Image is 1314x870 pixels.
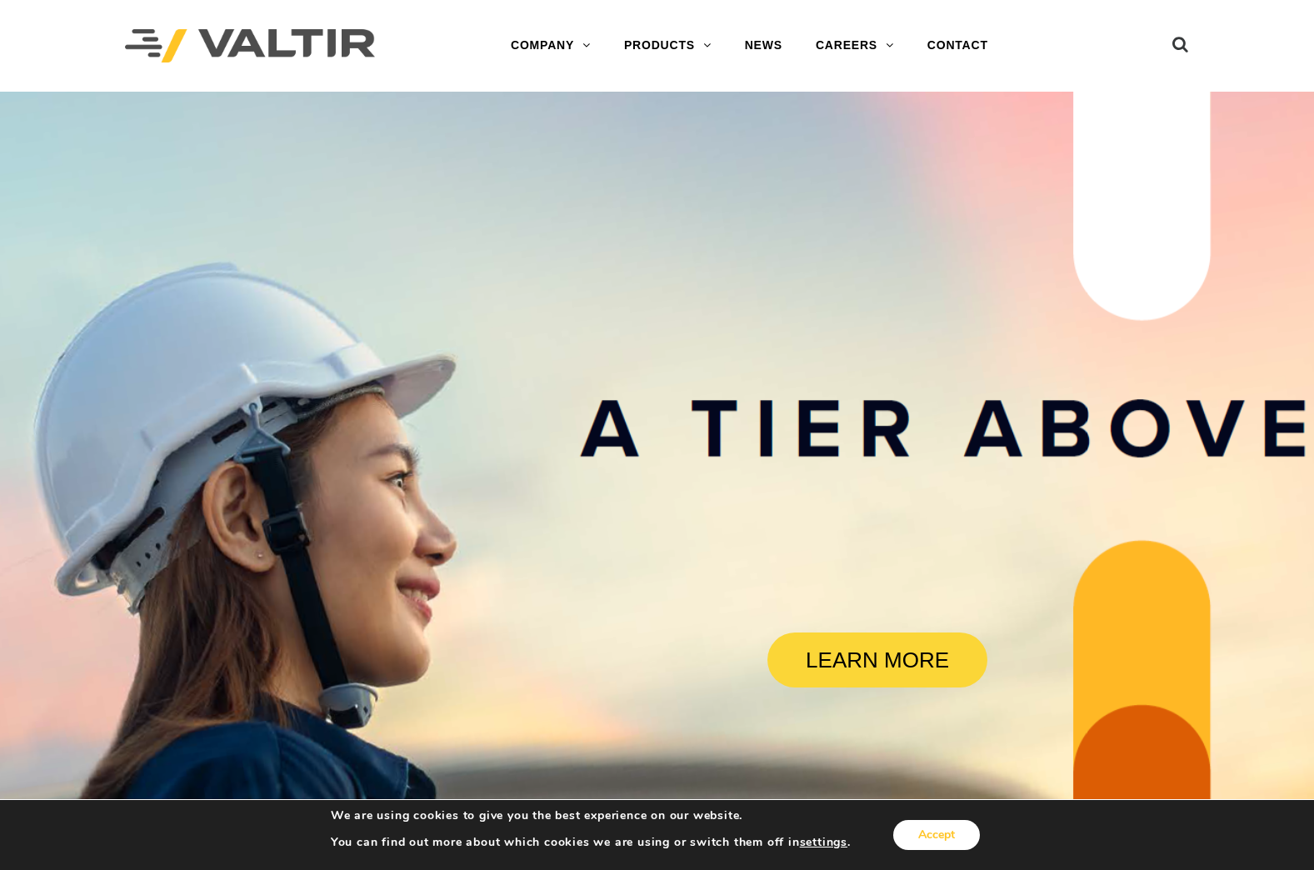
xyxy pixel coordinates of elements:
[331,835,851,850] p: You can find out more about which cookies we are using or switch them off in .
[607,29,728,62] a: PRODUCTS
[728,29,799,62] a: NEWS
[911,29,1005,62] a: CONTACT
[799,29,911,62] a: CAREERS
[494,29,607,62] a: COMPANY
[331,808,851,823] p: We are using cookies to give you the best experience on our website.
[125,29,375,63] img: Valtir
[800,835,847,850] button: settings
[893,820,980,850] button: Accept
[767,632,987,687] a: LEARN MORE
